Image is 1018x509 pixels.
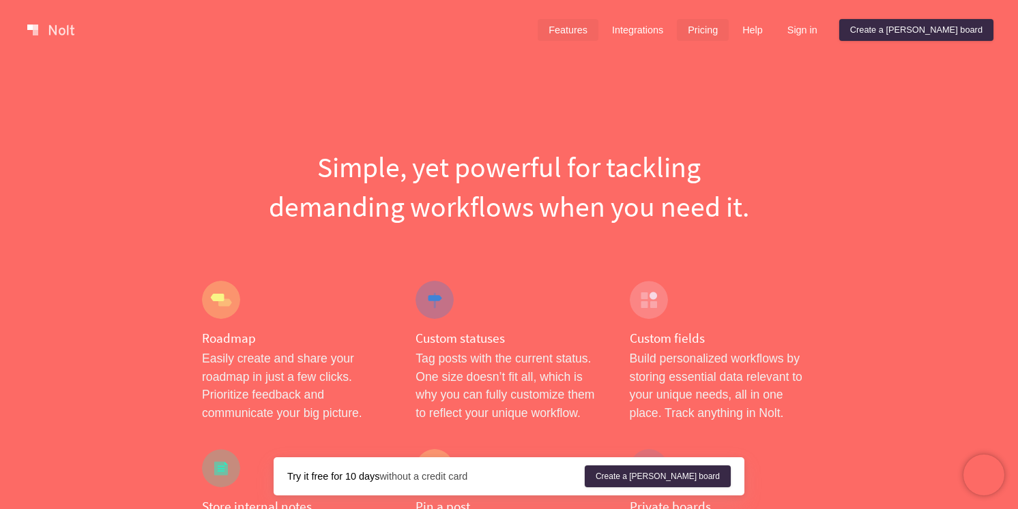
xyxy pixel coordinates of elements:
[287,469,585,483] div: without a credit card
[630,330,816,347] h4: Custom fields
[202,330,388,347] h4: Roadmap
[585,465,731,487] a: Create a [PERSON_NAME] board
[416,350,602,422] p: Tag posts with the current status. One size doesn’t fit all, which is why you can fully customize...
[538,19,598,41] a: Features
[963,454,1004,495] iframe: Chatra live chat
[601,19,674,41] a: Integrations
[839,19,993,41] a: Create a [PERSON_NAME] board
[731,19,774,41] a: Help
[630,350,816,422] p: Build personalized workflows by storing essential data relevant to your unique needs, all in one ...
[287,471,379,482] strong: Try it free for 10 days
[202,147,816,226] h1: Simple, yet powerful for tackling demanding workflows when you need it.
[677,19,729,41] a: Pricing
[776,19,828,41] a: Sign in
[416,330,602,347] h4: Custom statuses
[202,350,388,422] p: Easily create and share your roadmap in just a few clicks. Prioritize feedback and communicate yo...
